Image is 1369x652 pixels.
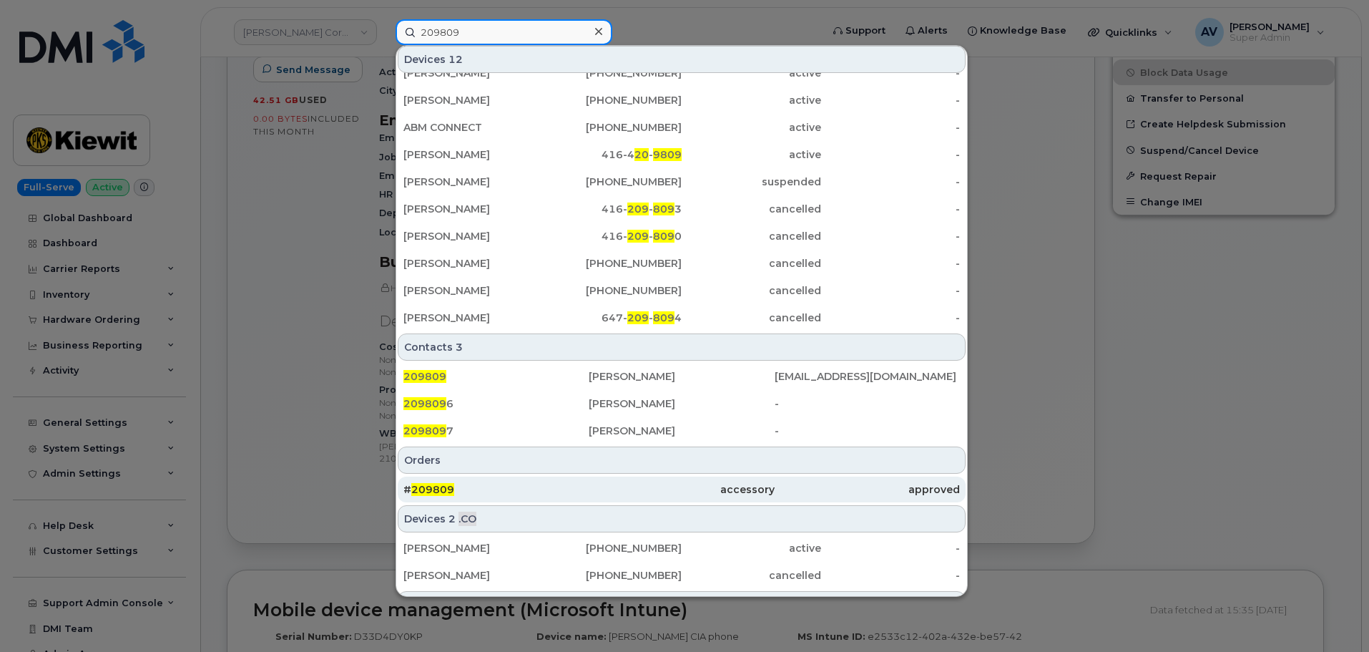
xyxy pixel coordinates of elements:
div: - [821,229,961,243]
a: 209809[PERSON_NAME][EMAIL_ADDRESS][DOMAIN_NAME] [398,364,966,389]
div: [PHONE_NUMBER] [543,256,682,271]
span: 2 [448,512,456,526]
div: Devices [398,46,966,73]
span: 209 [627,203,649,215]
div: - [821,175,961,189]
a: 2098097[PERSON_NAME]- [398,418,966,444]
a: 2098096[PERSON_NAME]- [398,391,966,417]
a: [PERSON_NAME][PHONE_NUMBER]active- [398,87,966,113]
div: Contacts [398,334,966,361]
div: - [821,66,961,80]
div: Devices [398,505,966,532]
div: [PERSON_NAME] [403,568,543,583]
div: [PHONE_NUMBER] [543,175,682,189]
a: [PERSON_NAME]647-209-8094cancelled- [398,305,966,331]
span: 809 [653,311,674,324]
a: #209809accessoryapproved [398,477,966,502]
div: [PERSON_NAME] [403,541,543,555]
a: ABM CONNECT[PHONE_NUMBER]active- [398,115,966,140]
span: 20 [634,148,649,161]
div: active [682,66,821,80]
div: suspended [682,175,821,189]
a: [PERSON_NAME]416-420-9809active- [398,142,966,167]
div: - [821,120,961,135]
span: 209809 [403,397,446,410]
a: [PERSON_NAME][PHONE_NUMBER]active- [398,60,966,86]
input: Find something... [396,19,612,45]
div: - [821,202,961,216]
div: cancelled [682,229,821,243]
div: [PERSON_NAME] [589,369,774,384]
span: 209 [627,311,649,324]
div: [PERSON_NAME] [403,229,543,243]
div: [PHONE_NUMBER] [543,568,682,583]
div: cancelled [682,256,821,271]
a: [PERSON_NAME][PHONE_NUMBER]suspended- [398,169,966,195]
a: [PERSON_NAME][PHONE_NUMBER]active- [398,535,966,561]
span: 209809 [411,483,454,496]
div: accessory [589,482,774,497]
div: [PERSON_NAME] [403,66,543,80]
a: [PERSON_NAME]416-209-8093cancelled- [398,196,966,222]
div: ABM CONNECT [403,120,543,135]
div: active [682,147,821,162]
div: cancelled [682,202,821,216]
div: [PHONE_NUMBER] [543,66,682,80]
div: cancelled [682,568,821,583]
div: - [821,256,961,271]
div: approved [775,482,960,497]
span: 9809 [653,148,682,161]
div: [PERSON_NAME] [403,256,543,271]
div: Contacts [398,591,966,618]
div: [PERSON_NAME] [589,424,774,438]
div: [EMAIL_ADDRESS][DOMAIN_NAME] [775,369,960,384]
a: [PERSON_NAME][PHONE_NUMBER]cancelled- [398,563,966,588]
div: [PERSON_NAME] [403,93,543,107]
div: 6 [403,396,589,411]
div: [PHONE_NUMBER] [543,120,682,135]
div: [PHONE_NUMBER] [543,93,682,107]
span: .CO [458,512,476,526]
iframe: Messenger Launcher [1307,590,1358,641]
div: - [821,147,961,162]
div: - [821,93,961,107]
div: active [682,93,821,107]
div: - [821,311,961,325]
div: - [775,424,960,438]
span: 809 [653,230,674,243]
div: [PERSON_NAME] [403,283,543,298]
div: # [403,482,589,497]
div: [PERSON_NAME] [403,202,543,216]
div: 7 [403,424,589,438]
div: [PERSON_NAME] [589,396,774,411]
div: 647- - 4 [543,311,682,325]
div: [PHONE_NUMBER] [543,283,682,298]
div: - [821,568,961,583]
a: [PERSON_NAME]416-209-8090cancelled- [398,223,966,249]
div: active [682,541,821,555]
span: 12 [448,52,463,67]
div: cancelled [682,283,821,298]
div: cancelled [682,311,821,325]
div: [PERSON_NAME] [403,175,543,189]
span: 209809 [403,370,446,383]
span: 209809 [403,424,446,437]
div: 416- - 3 [543,202,682,216]
div: [PHONE_NUMBER] [543,541,682,555]
div: - [775,396,960,411]
a: [PERSON_NAME][PHONE_NUMBER]cancelled- [398,250,966,276]
div: Orders [398,447,966,474]
div: active [682,120,821,135]
span: 809 [653,203,674,215]
span: 209 [627,230,649,243]
span: 3 [456,340,463,354]
a: [PERSON_NAME][PHONE_NUMBER]cancelled- [398,278,966,303]
div: [PERSON_NAME] [403,311,543,325]
div: - [821,541,961,555]
div: 416-4 - [543,147,682,162]
div: - [821,283,961,298]
div: 416- - 0 [543,229,682,243]
div: [PERSON_NAME] [403,147,543,162]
